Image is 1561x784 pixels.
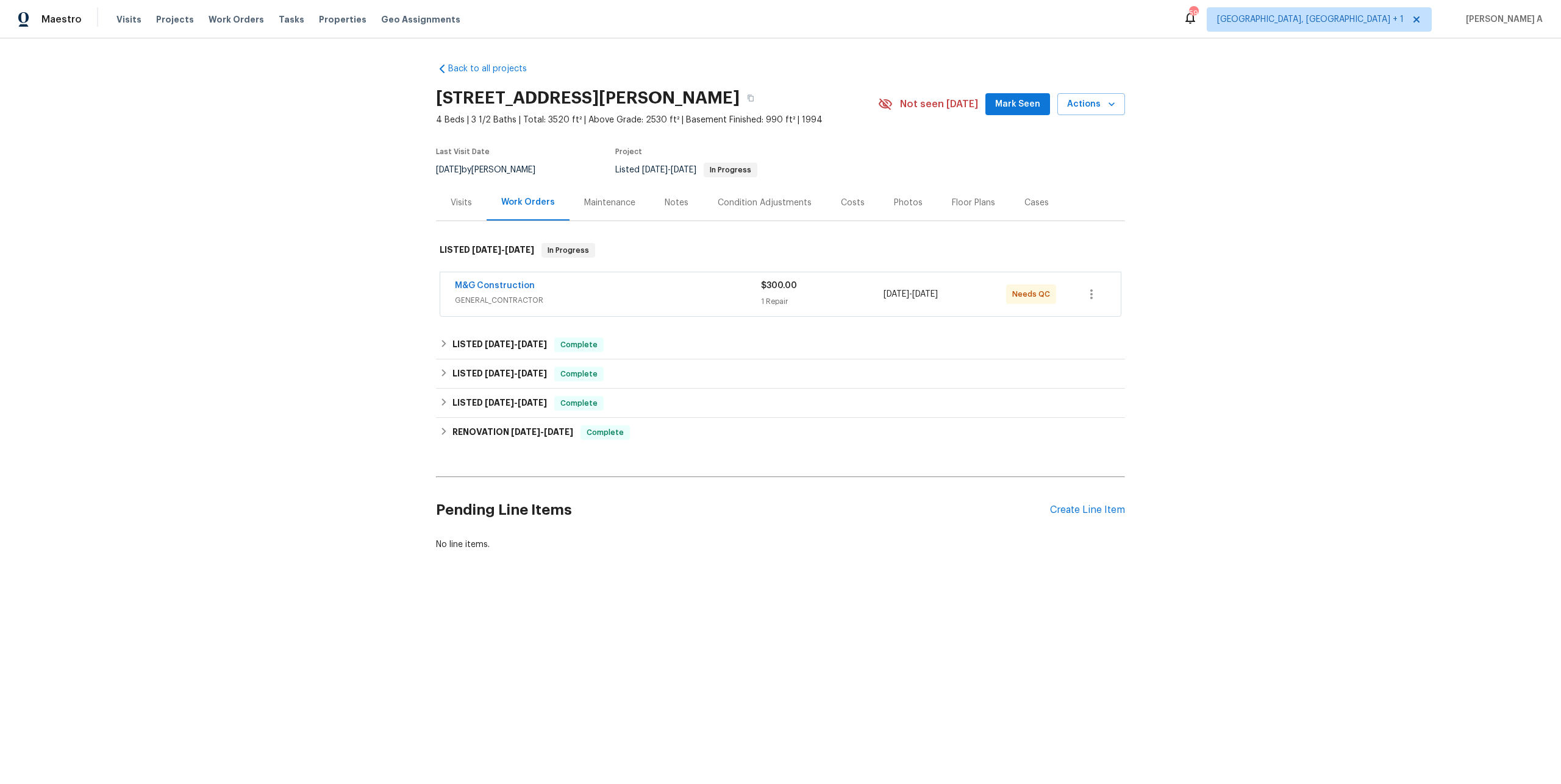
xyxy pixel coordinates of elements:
span: Geo Assignments [381,13,460,26]
a: Back to all projects [436,63,553,75]
button: Mark Seen [985,93,1050,116]
h6: LISTED [452,367,547,381]
h6: LISTED [452,396,547,411]
div: RENOVATION [DATE]-[DATE]Complete [436,418,1125,447]
div: Condition Adjustments [718,197,812,209]
span: - [485,398,547,407]
span: [DATE] [518,340,547,348]
span: Maestro [41,13,82,26]
span: [DATE] [884,290,909,298]
div: Cases [1024,197,1049,209]
span: Visits [116,13,141,26]
span: [DATE] [511,428,540,436]
div: No line items. [436,539,1125,551]
span: [DATE] [485,398,514,407]
span: Complete [555,339,602,351]
div: LISTED [DATE]-[DATE]In Progress [436,231,1125,270]
span: Complete [555,397,602,409]
span: Properties [319,13,366,26]
div: Visits [451,197,472,209]
span: [DATE] [436,166,462,174]
span: Needs QC [1012,288,1055,300]
span: Projects [156,13,194,26]
div: LISTED [DATE]-[DATE]Complete [436,359,1125,389]
a: M&G Construction [455,281,535,290]
span: [DATE] [485,369,514,378]
span: [DATE] [472,245,501,254]
span: [GEOGRAPHIC_DATA], [GEOGRAPHIC_DATA] + 1 [1217,13,1404,26]
div: Work Orders [501,196,555,208]
div: Create Line Item [1050,504,1125,516]
span: 4 Beds | 3 1/2 Baths | Total: 3520 ft² | Above Grade: 2530 ft² | Basement Finished: 990 ft² | 1994 [436,114,878,126]
span: Tasks [279,15,304,24]
span: [PERSON_NAME] A [1461,13,1543,26]
span: In Progress [705,166,756,174]
h2: [STREET_ADDRESS][PERSON_NAME] [436,92,740,104]
span: - [485,369,547,378]
span: [DATE] [912,290,938,298]
div: LISTED [DATE]-[DATE]Complete [436,330,1125,359]
span: - [884,288,938,300]
div: 1 Repair [761,295,884,308]
span: Project [615,148,642,155]
span: Not seen [DATE] [900,98,978,110]
div: Notes [665,197,688,209]
div: LISTED [DATE]-[DATE]Complete [436,389,1125,418]
h2: Pending Line Items [436,482,1050,539]
div: Floor Plans [952,197,995,209]
div: 59 [1189,7,1198,19]
button: Actions [1057,93,1125,116]
span: Actions [1067,97,1115,112]
div: Photos [894,197,923,209]
span: In Progress [543,244,594,256]
span: - [511,428,573,436]
span: [DATE] [544,428,573,436]
h6: RENOVATION [452,425,573,440]
span: $300.00 [761,281,797,290]
span: Listed [615,166,757,174]
span: Complete [555,368,602,380]
span: [DATE] [642,166,668,174]
span: [DATE] [671,166,696,174]
span: - [642,166,696,174]
span: [DATE] [485,340,514,348]
span: [DATE] [518,369,547,378]
span: - [485,340,547,348]
div: Costs [841,197,865,209]
button: Copy Address [740,87,762,109]
span: GENERAL_CONTRACTOR [455,294,761,306]
div: Maintenance [584,197,635,209]
span: Last Visit Date [436,148,490,155]
span: Complete [582,426,629,439]
span: [DATE] [505,245,534,254]
h6: LISTED [452,337,547,352]
span: [DATE] [518,398,547,407]
span: Work Orders [209,13,264,26]
h6: LISTED [440,243,534,258]
div: by [PERSON_NAME] [436,163,550,177]
span: - [472,245,534,254]
span: Mark Seen [995,97,1040,112]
